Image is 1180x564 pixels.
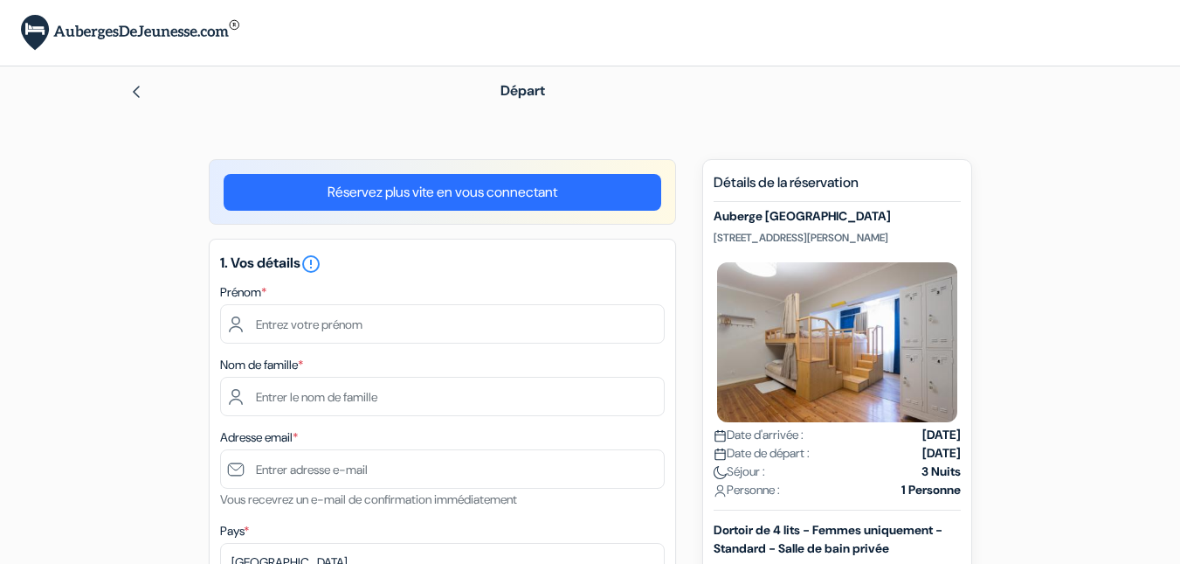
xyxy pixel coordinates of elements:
[220,356,303,374] label: Nom de famille
[300,254,321,275] i: error_outline
[714,429,727,442] img: calendar.svg
[129,85,143,99] img: left_arrow.svg
[714,522,942,556] b: Dortoir de 4 lits - Femmes uniquement - Standard - Salle de bain privée
[714,484,727,498] img: user_icon.svg
[714,209,961,224] h5: Auberge [GEOGRAPHIC_DATA]
[220,449,665,489] input: Entrer adresse e-mail
[220,283,266,302] label: Prénom
[21,15,239,51] img: AubergesDeJeunesse.com
[714,466,727,479] img: moon.svg
[500,81,545,100] span: Départ
[220,377,665,416] input: Entrer le nom de famille
[220,491,517,507] small: Vous recevrez un e-mail de confirmation immédiatement
[714,174,961,202] h5: Détails de la réservation
[921,463,961,481] strong: 3 Nuits
[220,304,665,344] input: Entrez votre prénom
[714,481,780,499] span: Personne :
[714,463,765,481] span: Séjour :
[220,428,298,447] label: Adresse email
[300,254,321,272] a: error_outline
[922,444,961,463] strong: [DATE]
[714,444,810,463] span: Date de départ :
[922,426,961,444] strong: [DATE]
[714,231,961,245] p: [STREET_ADDRESS][PERSON_NAME]
[224,174,661,211] a: Réservez plus vite en vous connectant
[901,481,961,499] strong: 1 Personne
[714,426,804,444] span: Date d'arrivée :
[220,522,249,540] label: Pays
[714,448,727,461] img: calendar.svg
[220,254,665,275] h5: 1. Vos détails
